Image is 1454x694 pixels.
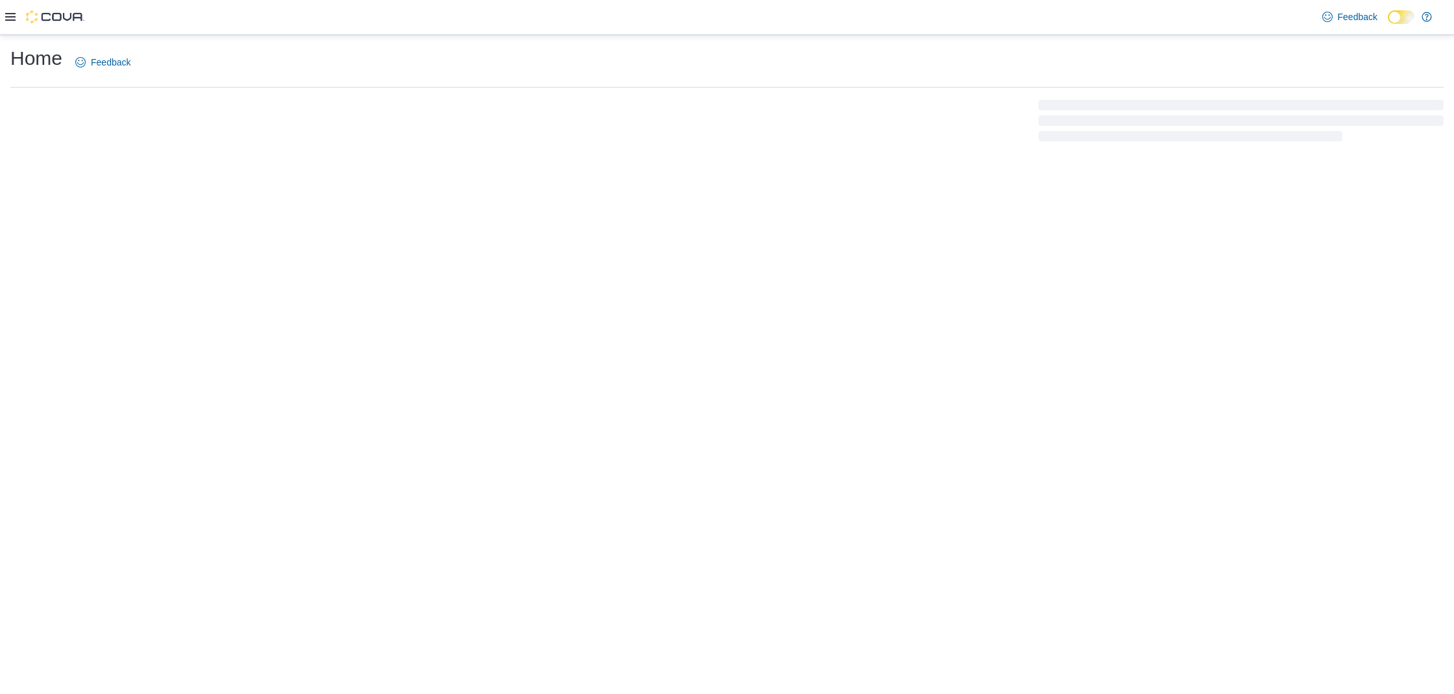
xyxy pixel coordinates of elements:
[1388,10,1415,24] input: Dark Mode
[26,10,84,23] img: Cova
[1039,102,1444,144] span: Loading
[70,49,136,75] a: Feedback
[1317,4,1383,30] a: Feedback
[10,45,62,71] h1: Home
[1388,24,1388,25] span: Dark Mode
[1338,10,1377,23] span: Feedback
[91,56,130,69] span: Feedback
